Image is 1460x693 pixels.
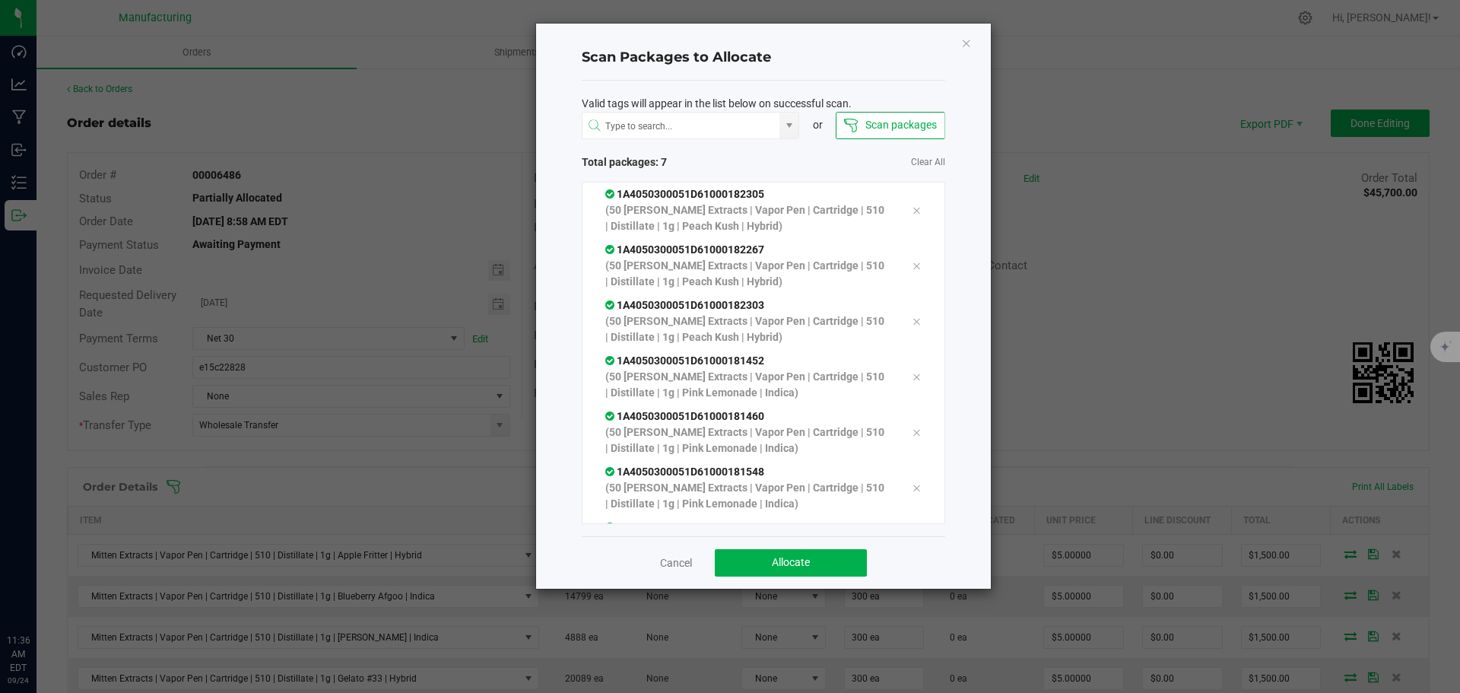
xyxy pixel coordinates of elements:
[660,555,692,571] a: Cancel
[961,33,972,52] button: Close
[605,466,617,478] span: In Sync
[582,113,780,140] input: NO DATA FOUND
[772,556,810,568] span: Allocate
[605,424,890,456] p: (50 [PERSON_NAME] Extracts | Vapor Pen | Cartridge | 510 | Distillate | 1g | Pink Lemonade | Indica)
[900,312,932,330] div: Remove tag
[900,256,932,275] div: Remove tag
[582,96,852,112] span: Valid tags will appear in the list below on successful scan.
[900,423,932,441] div: Remove tag
[605,354,764,367] span: 1A4050300051D61000181452
[582,154,763,170] span: Total packages: 7
[605,258,890,290] p: (50 [PERSON_NAME] Extracts | Vapor Pen | Cartridge | 510 | Distillate | 1g | Peach Kush | Hybrid)
[900,478,932,497] div: Remove tag
[900,201,932,219] div: Remove tag
[605,188,764,200] span: 1A4050300051D61000182305
[15,571,61,617] iframe: Resource center
[799,117,836,133] div: or
[605,243,764,256] span: 1A4050300051D61000182267
[605,188,617,200] span: In Sync
[900,367,932,386] div: Remove tag
[582,48,945,68] h4: Scan Packages to Allocate
[605,299,617,311] span: In Sync
[605,521,617,533] span: In Sync
[605,369,890,401] p: (50 [PERSON_NAME] Extracts | Vapor Pen | Cartridge | 510 | Distillate | 1g | Pink Lemonade | Indica)
[605,466,764,478] span: 1A4050300051D61000181548
[605,354,617,367] span: In Sync
[605,243,617,256] span: In Sync
[836,112,944,139] button: Scan packages
[605,480,890,512] p: (50 [PERSON_NAME] Extracts | Vapor Pen | Cartridge | 510 | Distillate | 1g | Pink Lemonade | Indica)
[605,299,764,311] span: 1A4050300051D61000182303
[605,410,764,422] span: 1A4050300051D61000181460
[715,549,867,577] button: Allocate
[605,521,764,533] span: 1A4050300051D61000165783
[911,156,945,169] a: Clear All
[605,410,617,422] span: In Sync
[605,202,890,234] p: (50 [PERSON_NAME] Extracts | Vapor Pen | Cartridge | 510 | Distillate | 1g | Peach Kush | Hybrid)
[605,313,890,345] p: (50 [PERSON_NAME] Extracts | Vapor Pen | Cartridge | 510 | Distillate | 1g | Peach Kush | Hybrid)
